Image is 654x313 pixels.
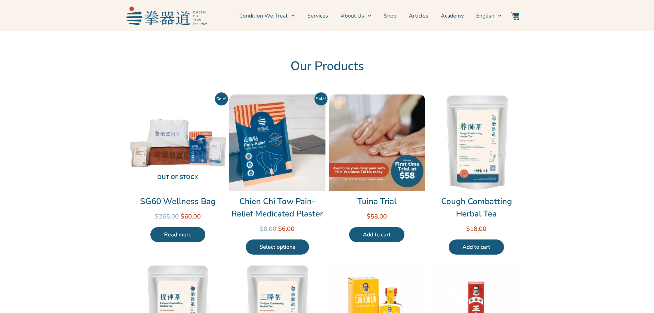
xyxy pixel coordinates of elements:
[260,225,276,233] bdi: 8.00
[367,212,387,221] bdi: 58.00
[150,227,205,242] a: Read more about “SG60 Wellness Bag”
[476,7,502,24] a: English
[181,212,184,221] span: $
[329,195,425,208] a: Tuina Trial
[155,212,179,221] bdi: 265.00
[466,225,470,233] span: $
[215,92,228,105] span: Sale!
[341,7,371,24] a: About Us
[329,94,425,191] img: Tuina Trial
[428,195,525,220] a: Cough Combatting Herbal Tea
[278,225,295,233] bdi: 6.00
[307,7,328,24] a: Services
[384,7,397,24] a: Shop
[135,170,220,185] span: Out of stock
[449,239,504,255] a: Add to cart: “Cough Combatting Herbal Tea”
[278,225,282,233] span: $
[314,92,328,105] span: Sale!
[181,212,201,221] bdi: 60.00
[239,7,295,24] a: Condition We Treat
[246,239,309,255] a: Select options for “Chien Chi Tow Pain-Relief Medicated Plaster”
[210,7,502,24] nav: Menu
[155,212,159,221] span: $
[476,12,494,20] span: English
[130,94,226,191] a: Out of stock
[260,225,264,233] span: $
[229,94,325,191] img: Chien Chi Tow Pain-Relief Medicated Plaster
[511,12,519,20] img: Website Icon-03
[409,7,428,24] a: Articles
[466,225,486,233] bdi: 18.00
[229,195,325,220] a: Chien Chi Tow Pain-Relief Medicated Plaster
[428,94,525,191] img: Cough Combatting Herbal Tea
[367,212,370,221] span: $
[130,59,525,74] h2: Our Products
[130,195,226,208] a: SG60 Wellness Bag
[130,94,226,191] img: SG60 Wellness Bag
[349,227,404,242] a: Add to cart: “Tuina Trial”
[441,7,464,24] a: Academy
